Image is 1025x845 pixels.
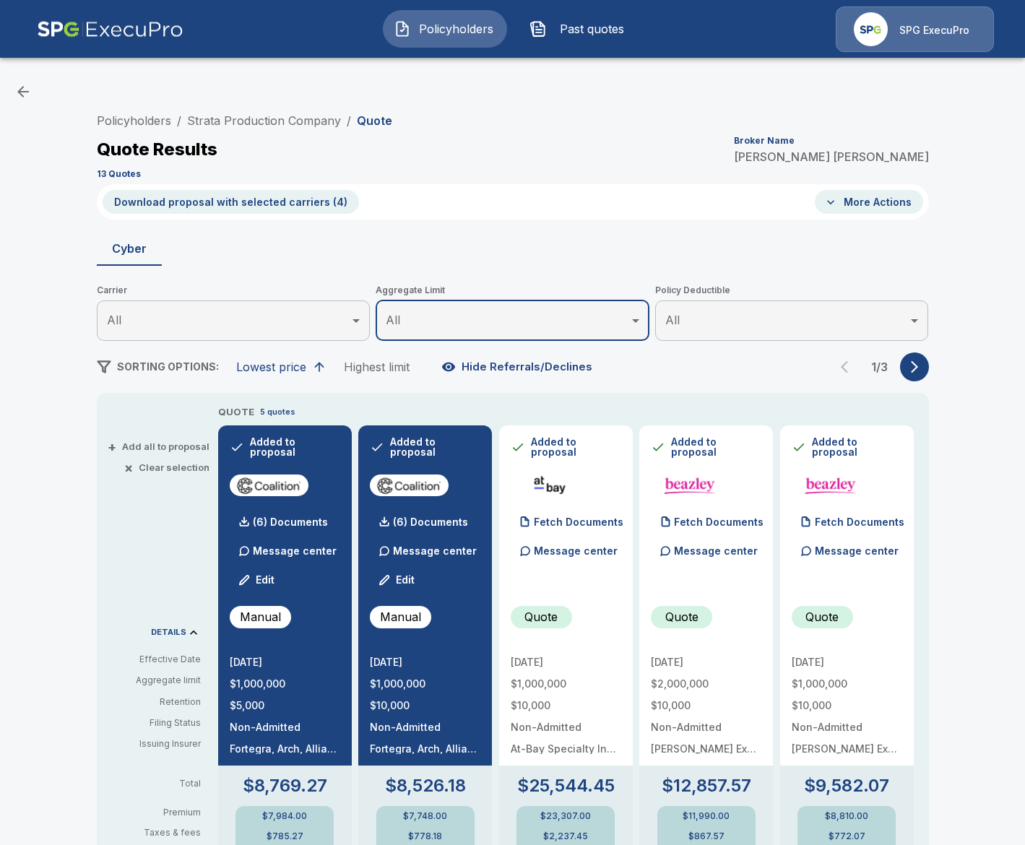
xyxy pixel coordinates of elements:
[393,543,477,558] p: Message center
[108,808,212,817] p: Premium
[235,474,303,496] img: coalitioncyber
[674,517,764,527] p: Fetch Documents
[865,361,894,373] p: 1 / 3
[519,10,643,48] a: Past quotes IconPast quotes
[97,231,162,266] button: Cyber
[370,657,480,667] p: [DATE]
[651,679,761,689] p: $2,000,000
[233,565,282,594] button: Edit
[516,474,584,496] img: atbaycybersurplus
[534,517,623,527] p: Fetch Documents
[792,744,902,754] p: Beazley Excess and Surplus Insurance, Inc.
[665,608,699,625] p: Quote
[665,313,680,327] span: All
[370,722,480,732] p: Non-Admitted
[511,701,621,711] p: $10,000
[662,777,751,794] p: $12,857.57
[524,608,558,625] p: Quote
[657,474,724,496] img: beazleycyber
[385,777,466,794] p: $8,526.18
[393,517,468,527] p: (6) Documents
[370,701,480,711] p: $10,000
[240,608,281,625] p: Manual
[373,565,422,594] button: Edit
[797,474,865,496] img: beazleycyber
[97,170,141,178] p: 13 Quotes
[108,674,201,687] p: Aggregate limit
[383,10,507,48] button: Policyholders IconPolicyholders
[108,779,212,788] p: Total
[511,679,621,689] p: $1,000,000
[651,722,761,732] p: Non-Admitted
[108,653,201,666] p: Effective Date
[734,136,795,145] p: Broker Name
[357,115,392,126] p: Quote
[236,360,306,374] div: Lowest price
[792,679,902,689] p: $1,000,000
[108,716,201,729] p: Filing Status
[344,360,410,374] div: Highest limit
[103,190,359,214] button: Download proposal with selected carriers (4)
[671,437,761,457] p: Added to proposal
[804,777,889,794] p: $9,582.07
[260,406,295,418] p: 5 quotes
[253,543,337,558] p: Message center
[792,657,902,667] p: [DATE]
[380,608,421,625] p: Manual
[108,442,116,451] span: +
[438,353,598,381] button: Hide Referrals/Declines
[531,437,621,457] p: Added to proposal
[230,679,340,689] p: $1,000,000
[230,744,340,754] p: Fortegra, Arch, Allianz, Aspen, Vantage
[177,112,181,129] li: /
[534,543,618,558] p: Message center
[117,360,219,373] span: SORTING OPTIONS:
[124,463,133,472] span: ×
[805,608,839,625] p: Quote
[97,283,371,298] span: Carrier
[97,113,171,128] a: Policyholders
[543,832,588,841] p: $2,237.45
[511,657,621,667] p: [DATE]
[688,832,725,841] p: $867.57
[815,517,904,527] p: Fetch Documents
[651,657,761,667] p: [DATE]
[655,283,929,298] span: Policy Deductible
[108,695,201,708] p: Retention
[529,20,547,38] img: Past quotes Icon
[854,12,888,46] img: Agency Icon
[511,744,621,754] p: At-Bay Specialty Insurance Company
[829,832,865,841] p: $772.07
[97,112,392,129] nav: breadcrumb
[37,6,183,52] img: AA Logo
[812,437,902,457] p: Added to proposal
[253,517,328,527] p: (6) Documents
[825,812,868,820] p: $8,810.00
[370,744,480,754] p: Fortegra, Arch, Allianz, Aspen, Vantage
[376,283,649,298] span: Aggregate Limit
[815,190,923,214] button: More Actions
[683,812,730,820] p: $11,990.00
[243,777,327,794] p: $8,769.27
[370,679,480,689] p: $1,000,000
[899,23,969,38] p: SPG ExecuPro
[792,722,902,732] p: Non-Admitted
[151,628,186,636] p: DETAILS
[403,812,447,820] p: $7,748.00
[815,543,899,558] p: Message center
[517,777,615,794] p: $25,544.45
[553,20,632,38] span: Past quotes
[540,812,591,820] p: $23,307.00
[262,812,307,820] p: $7,984.00
[408,832,442,841] p: $778.18
[674,543,758,558] p: Message center
[394,20,411,38] img: Policyholders Icon
[376,474,443,496] img: coalitioncyber
[127,463,209,472] button: ×Clear selection
[250,437,340,457] p: Added to proposal
[417,20,496,38] span: Policyholders
[187,113,341,128] a: Strata Production Company
[108,828,212,837] p: Taxes & fees
[108,737,201,750] p: Issuing Insurer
